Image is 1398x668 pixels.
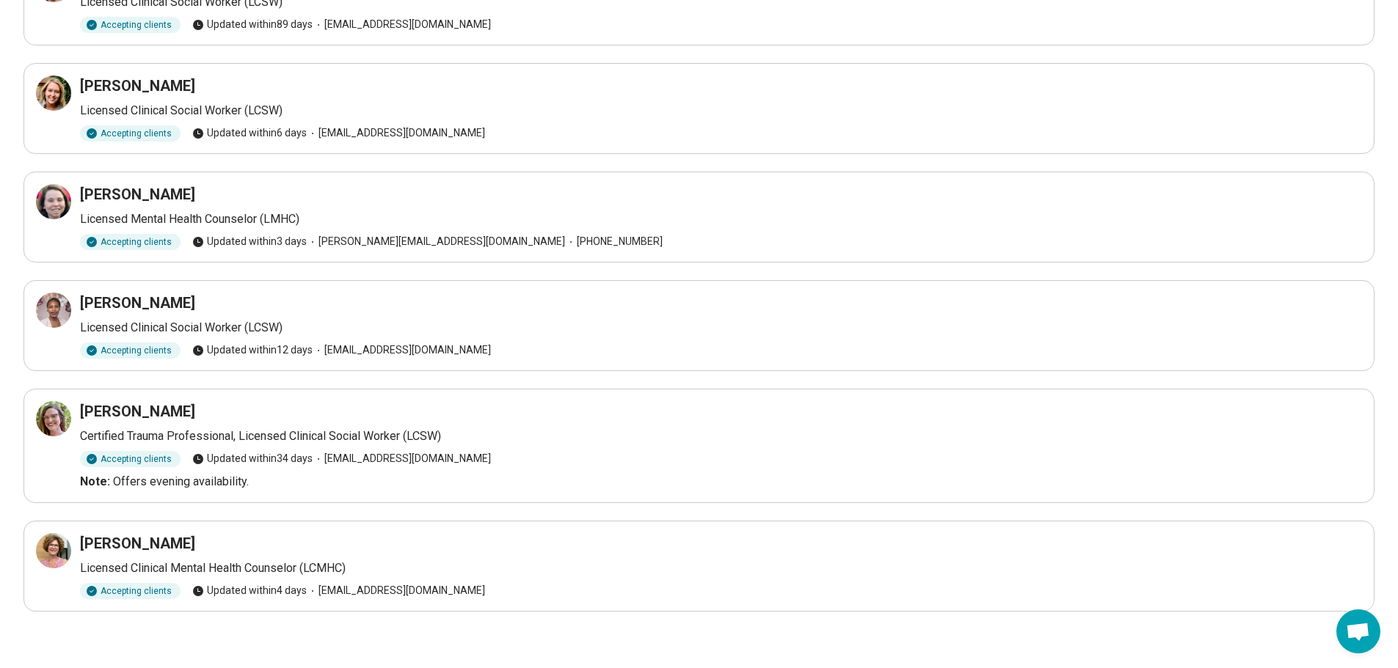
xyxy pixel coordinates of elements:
[313,17,491,32] span: [EMAIL_ADDRESS][DOMAIN_NAME]
[80,102,1362,120] p: Licensed Clinical Social Worker (LCSW)
[113,474,249,488] span: Offers evening availability.
[80,76,195,96] h3: [PERSON_NAME]
[80,533,195,554] h3: [PERSON_NAME]
[80,583,181,599] div: Accepting clients
[80,293,195,313] h3: [PERSON_NAME]
[565,234,663,249] span: [PHONE_NUMBER]
[313,451,491,466] span: [EMAIL_ADDRESS][DOMAIN_NAME]
[192,451,313,466] span: Updated within 34 days
[80,451,181,467] div: Accepting clients
[80,125,181,142] div: Accepting clients
[80,427,1362,445] p: Certified Trauma Professional, Licensed Clinical Social Worker (LCSW)
[80,17,181,33] div: Accepting clients
[80,559,1362,577] p: Licensed Clinical Mental Health Counselor (LCMHC)
[1336,609,1380,653] div: Open chat
[192,125,307,141] span: Updated within 6 days
[80,401,195,422] h3: [PERSON_NAME]
[80,342,181,359] div: Accepting clients
[192,234,307,249] span: Updated within 3 days
[307,125,485,141] span: [EMAIL_ADDRESS][DOMAIN_NAME]
[80,319,1362,337] p: Licensed Clinical Social Worker (LCSW)
[313,342,491,358] span: [EMAIL_ADDRESS][DOMAIN_NAME]
[192,17,313,32] span: Updated within 89 days
[192,583,307,598] span: Updated within 4 days
[307,234,565,249] span: [PERSON_NAME][EMAIL_ADDRESS][DOMAIN_NAME]
[192,342,313,358] span: Updated within 12 days
[307,583,485,598] span: [EMAIL_ADDRESS][DOMAIN_NAME]
[80,234,181,250] div: Accepting clients
[80,184,195,205] h3: [PERSON_NAME]
[80,210,1362,228] p: Licensed Mental Health Counselor (LMHC)
[80,474,110,488] b: Note:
